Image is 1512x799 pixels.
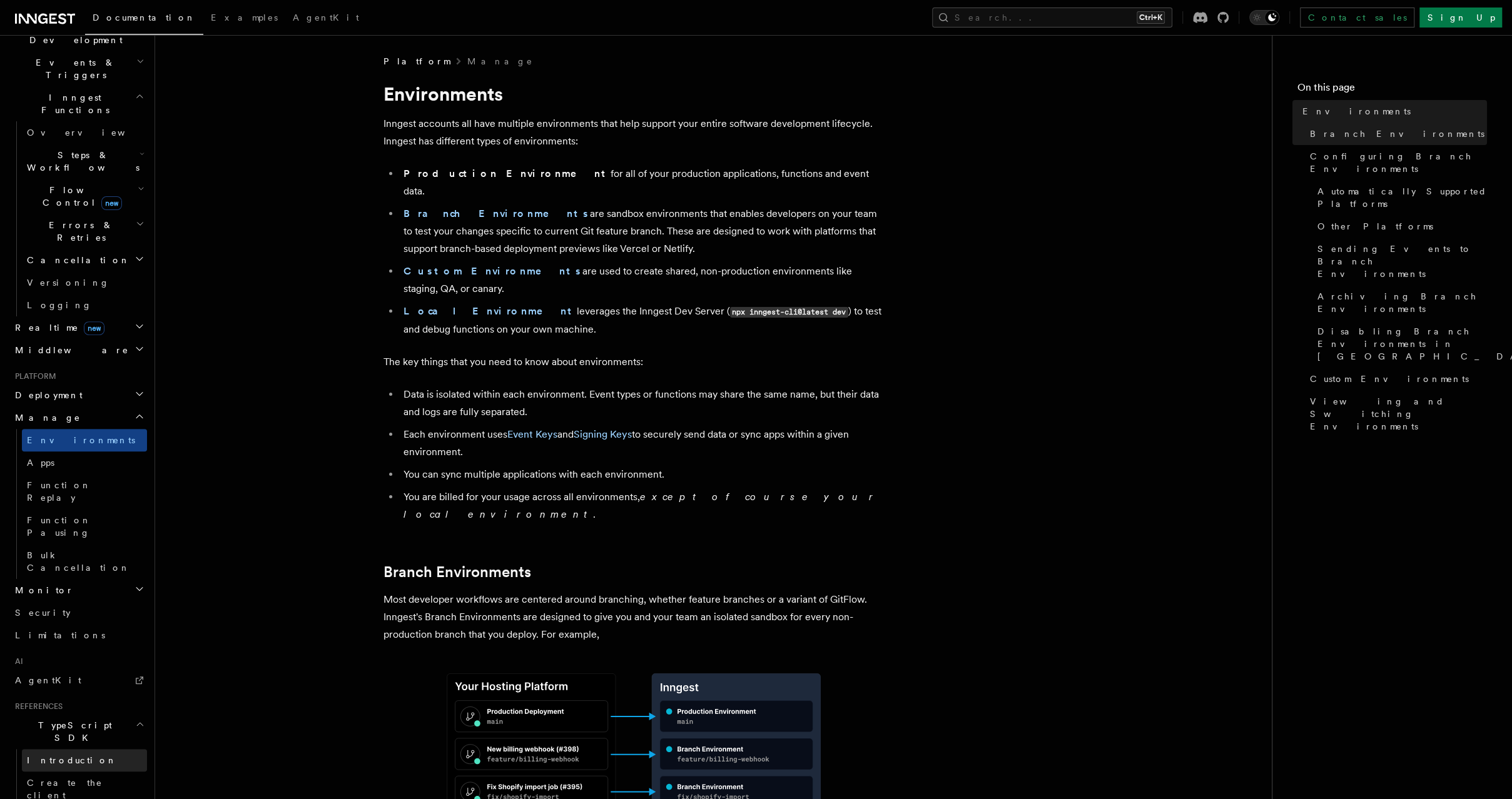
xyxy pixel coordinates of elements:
[85,4,203,35] a: Documentation
[1317,243,1487,280] span: Sending Events to Branch Environments
[22,544,147,579] a: Bulk Cancellation
[467,55,534,68] a: Manage
[1305,368,1487,390] a: Custom Environments
[10,56,136,81] span: Events & Triggers
[27,458,54,468] span: Apps
[1317,185,1487,210] span: Automatically Supported Platforms
[383,115,884,150] p: Inngest accounts all have multiple environments that help support your entire software developmen...
[10,701,63,711] span: References
[403,305,577,317] a: Local Environment
[22,121,147,144] a: Overview
[211,13,278,23] span: Examples
[10,321,104,334] span: Realtime
[10,624,147,646] a: Limitations
[1310,128,1484,140] span: Branch Environments
[403,208,590,219] a: Branch Environments
[383,83,884,105] h1: Environments
[22,474,147,509] a: Function Replay
[1305,145,1487,180] a: Configuring Branch Environments
[10,339,147,361] button: Middleware
[10,669,147,691] a: AgentKit
[1300,8,1414,28] a: Contact sales
[27,128,156,138] span: Overview
[22,179,147,214] button: Flow Controlnew
[400,386,884,421] li: Data is isolated within each environment. Event types or functions may share the same name, but t...
[101,196,122,210] span: new
[1312,215,1487,238] a: Other Platforms
[1305,123,1487,145] a: Branch Environments
[10,601,147,624] a: Security
[10,579,147,601] button: Monitor
[22,254,130,266] span: Cancellation
[27,435,135,445] span: Environments
[10,371,56,381] span: Platform
[383,591,884,643] p: Most developer workflows are centered around branching, whether feature branches or a variant of ...
[15,608,71,618] span: Security
[27,480,91,503] span: Function Replay
[400,466,884,483] li: You can sync multiple applications with each environment.
[403,491,878,520] em: except of course your local environment
[403,265,582,277] a: Custom Environments
[1419,8,1502,28] a: Sign Up
[27,278,109,288] span: Versioning
[293,13,359,23] span: AgentKit
[22,249,147,271] button: Cancellation
[22,749,147,771] a: Introduction
[1305,390,1487,438] a: Viewing and Switching Environments
[400,488,884,523] li: You are billed for your usage across all environments, .
[10,384,147,406] button: Deployment
[383,563,531,581] a: Branch Environments
[10,86,147,121] button: Inngest Functions
[507,428,557,440] a: Event Keys
[10,91,135,116] span: Inngest Functions
[10,429,147,579] div: Manage
[10,344,129,356] span: Middleware
[400,426,884,461] li: Each environment uses and to securely send data or sync apps within a given environment.
[1310,373,1469,385] span: Custom Environments
[400,165,884,200] li: for all of your production applications, functions and event data.
[1297,100,1487,123] a: Environments
[1137,11,1165,24] kbd: Ctrl+K
[22,429,147,451] a: Environments
[400,205,884,258] li: are sandbox environments that enables developers on your team to test your changes specific to cu...
[27,550,130,573] span: Bulk Cancellation
[1312,285,1487,320] a: Archiving Branch Environments
[1302,105,1411,118] span: Environments
[15,675,81,685] span: AgentKit
[22,214,147,249] button: Errors & Retries
[403,168,611,179] strong: Production Environment
[22,451,147,474] a: Apps
[1312,320,1487,368] a: Disabling Branch Environments in [GEOGRAPHIC_DATA]
[10,389,83,401] span: Deployment
[10,411,81,424] span: Manage
[383,55,450,68] span: Platform
[1317,290,1487,315] span: Archiving Branch Environments
[400,303,884,338] li: leverages the Inngest Dev Server ( ) to test and debug functions on your own machine.
[22,509,147,544] a: Function Pausing
[203,4,285,34] a: Examples
[22,149,140,174] span: Steps & Workflows
[1312,180,1487,215] a: Automatically Supported Platforms
[285,4,367,34] a: AgentKit
[383,353,884,371] p: The key things that you need to know about environments:
[27,515,91,538] span: Function Pausing
[10,406,147,429] button: Manage
[22,271,147,294] a: Versioning
[1317,220,1433,233] span: Other Platforms
[1310,150,1487,175] span: Configuring Branch Environments
[400,263,884,298] li: are used to create shared, non-production environments like staging, QA, or canary.
[10,656,23,666] span: AI
[84,321,104,335] span: new
[10,316,147,339] button: Realtimenew
[22,294,147,316] a: Logging
[22,184,138,209] span: Flow Control
[730,307,848,318] code: npx inngest-cli@latest dev
[1297,80,1487,100] h4: On this page
[932,8,1172,28] button: Search...Ctrl+K
[27,300,92,310] span: Logging
[15,630,105,640] span: Limitations
[1310,395,1487,433] span: Viewing and Switching Environments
